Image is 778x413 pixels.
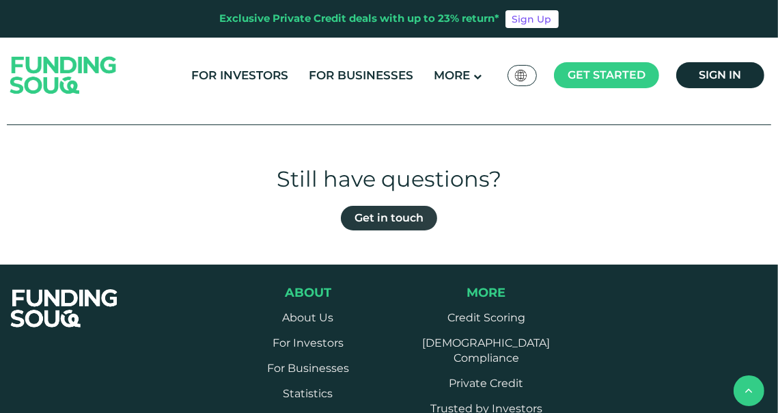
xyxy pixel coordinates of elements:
div: Still have questions? [7,163,771,196]
a: Get in touch [341,206,437,230]
a: [DEMOGRAPHIC_DATA] Compliance [423,336,551,364]
a: For Investors [273,336,344,349]
img: SA Flag [515,70,527,81]
div: About [236,285,380,300]
span: More [467,285,506,300]
a: For Businesses [306,64,417,87]
a: For Investors [189,64,292,87]
a: Credit Scoring [447,311,525,324]
a: Statistics [283,387,333,400]
span: More [434,68,471,82]
a: Private Credit [449,377,524,390]
a: Sign in [676,62,764,88]
span: Sign in [699,68,742,81]
div: Exclusive Private Credit deals with up to 23% return* [220,11,500,27]
a: For Businesses [267,362,349,375]
button: back [734,375,764,406]
a: Sign Up [505,10,559,28]
a: About Us [282,311,333,324]
span: Get started [568,68,645,81]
